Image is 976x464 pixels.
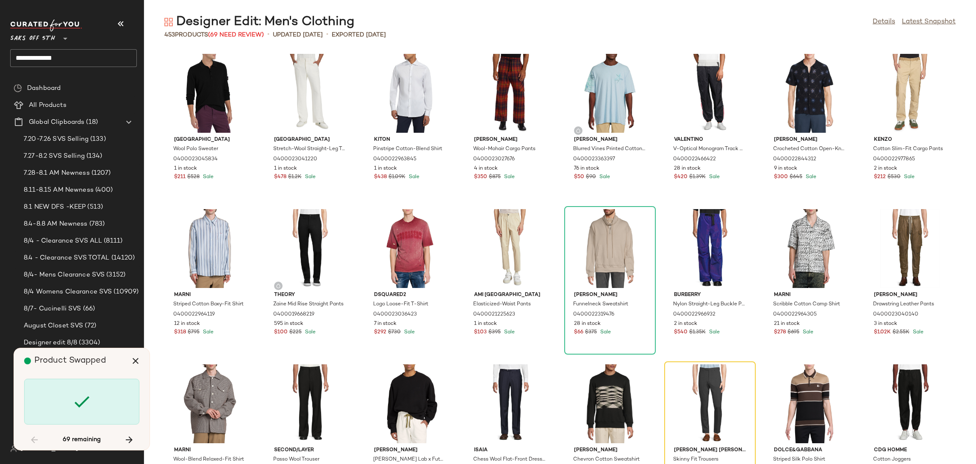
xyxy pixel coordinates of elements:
[173,311,215,319] span: 0400022964119
[689,329,706,336] span: $1.35K
[599,330,611,335] span: Sale
[174,291,246,299] span: Marni
[10,29,55,44] span: Saks OFF 5TH
[86,202,103,212] span: (513)
[874,173,886,181] span: $212
[673,145,745,153] span: V-Optical Monogram Track Pants
[288,173,302,181] span: $1.2K
[10,445,17,452] img: svg%3e
[689,173,706,181] span: $1.39K
[332,31,386,39] p: Exported [DATE]
[274,136,346,144] span: [GEOGRAPHIC_DATA]
[674,173,688,181] span: $420
[24,168,90,178] span: 7.28-8.1 AM Newness
[911,330,923,335] span: Sale
[276,283,281,288] img: svg%3e
[388,329,401,336] span: $730
[567,209,653,288] img: 0400022319476_STONE
[674,291,746,299] span: Burberry
[29,101,67,110] span: All Products
[273,301,344,308] span: Zaine Mid Rise Straight Pants
[804,174,816,180] span: Sale
[902,174,915,180] span: Sale
[574,320,601,328] span: 28 in stock
[893,329,909,336] span: $2.55K
[402,330,415,335] span: Sale
[167,364,253,443] img: 0400022985539_BLACKCHERRY
[867,209,953,288] img: 0400023040140_BEAN
[373,311,417,319] span: 0400023036423
[174,447,246,454] span: Marni
[110,253,135,263] span: (14120)
[673,156,716,163] span: 0400022466422
[273,456,319,464] span: Passo Wool Trouser
[267,364,353,443] img: 0400022977791_BLACK
[873,311,918,319] span: 0400023040140
[673,311,715,319] span: 0400022966932
[373,301,428,308] span: Logo Loose-Fit T-Shirt
[24,253,110,263] span: 8.4 - Clearance SVS TOTAL
[674,136,746,144] span: Valentino
[274,447,346,454] span: Second/Layer
[774,320,800,328] span: 21 in stock
[174,320,200,328] span: 12 in stock
[289,329,302,336] span: $225
[373,156,416,163] span: 0400022963845
[267,30,269,40] span: •
[790,173,802,181] span: $645
[473,301,531,308] span: Elasticized-Waist Pants
[274,165,297,173] span: 1 in stock
[474,173,487,181] span: $350
[267,209,353,288] img: 0400019668219_BLACK
[474,329,487,336] span: $103
[164,18,173,26] img: svg%3e
[374,165,397,173] span: 1 in stock
[502,330,515,335] span: Sale
[188,329,200,336] span: $795
[707,174,720,180] span: Sale
[567,364,653,443] img: 0400022823857_MULTI
[27,84,61,93] span: Dashboard
[674,320,697,328] span: 2 in stock
[707,330,720,335] span: Sale
[773,145,845,153] span: Crocheted Cotton Open-Knit Shirt
[83,321,96,331] span: (72)
[774,136,846,144] span: [PERSON_NAME]
[474,291,546,299] span: AMI [GEOGRAPHIC_DATA]
[874,136,946,144] span: Kenzo
[273,311,314,319] span: 0400019668219
[574,165,599,173] span: 76 in stock
[367,209,453,288] img: 0400023036423_CHERRYPOP
[767,364,853,443] img: 0400022720284_TABACCOMORONERO
[585,329,597,336] span: $375
[174,136,246,144] span: [GEOGRAPHIC_DATA]
[573,311,614,319] span: 0400022319476
[24,304,81,314] span: 8/7- Cucinelli SVS
[473,456,545,464] span: Chess Wool Flat-Front Dress Pants
[77,338,100,348] span: (3304)
[173,301,244,308] span: Striped Cotton Boxy-Fit Shirt
[105,270,125,280] span: (3152)
[63,436,101,444] span: 69 remaining
[774,291,846,299] span: Marni
[167,209,253,288] img: 0400022964119
[174,173,186,181] span: $211
[374,329,386,336] span: $292
[274,291,346,299] span: Theory
[667,364,753,443] img: 0400017202208
[673,456,718,464] span: Skinny Fit Trousers
[273,31,323,39] p: updated [DATE]
[173,456,244,464] span: Wool-Blend Relaxed-Fit Shirt
[586,173,596,181] span: $90
[81,304,95,314] span: (66)
[273,145,345,153] span: Stretch-Wool Straight-Leg Trousers
[407,174,419,180] span: Sale
[598,174,610,180] span: Sale
[667,54,753,133] img: 0400022466422
[208,32,264,38] span: (69 Need Review)
[867,364,953,443] img: 0400022986560_BLACK
[874,291,946,299] span: [PERSON_NAME]
[873,301,934,308] span: Drawstring Leather Pants
[274,173,286,181] span: $478
[473,311,515,319] span: 0400021225623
